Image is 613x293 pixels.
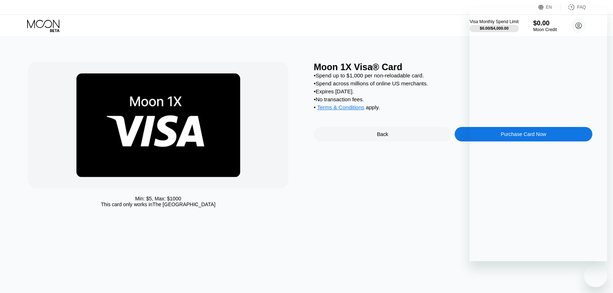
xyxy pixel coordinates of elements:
span: Terms & Conditions [317,104,364,110]
div: • Expires [DATE]. [314,88,592,94]
div: Min: $ 5 , Max: $ 1000 [135,196,181,201]
div: • Spend up to $1,000 per non-reloadable card. [314,72,592,78]
iframe: 用于启动消息传送窗口的按钮，正在对话 [584,264,607,287]
div: EN [546,5,552,10]
div: Back [377,131,388,137]
div: EN [538,4,560,11]
div: FAQ [560,4,586,11]
div: • Spend across millions of online US merchants. [314,80,592,86]
div: Moon 1X Visa® Card [314,62,592,72]
div: FAQ [577,5,586,10]
iframe: 消息传送窗口 [470,8,607,261]
div: Terms & Conditions [317,104,364,112]
div: • No transaction fees. [314,96,592,102]
div: • apply . [314,104,592,112]
div: Back [314,127,451,141]
div: Purchase Card Now [455,127,592,141]
div: This card only works in The [GEOGRAPHIC_DATA] [101,201,215,207]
